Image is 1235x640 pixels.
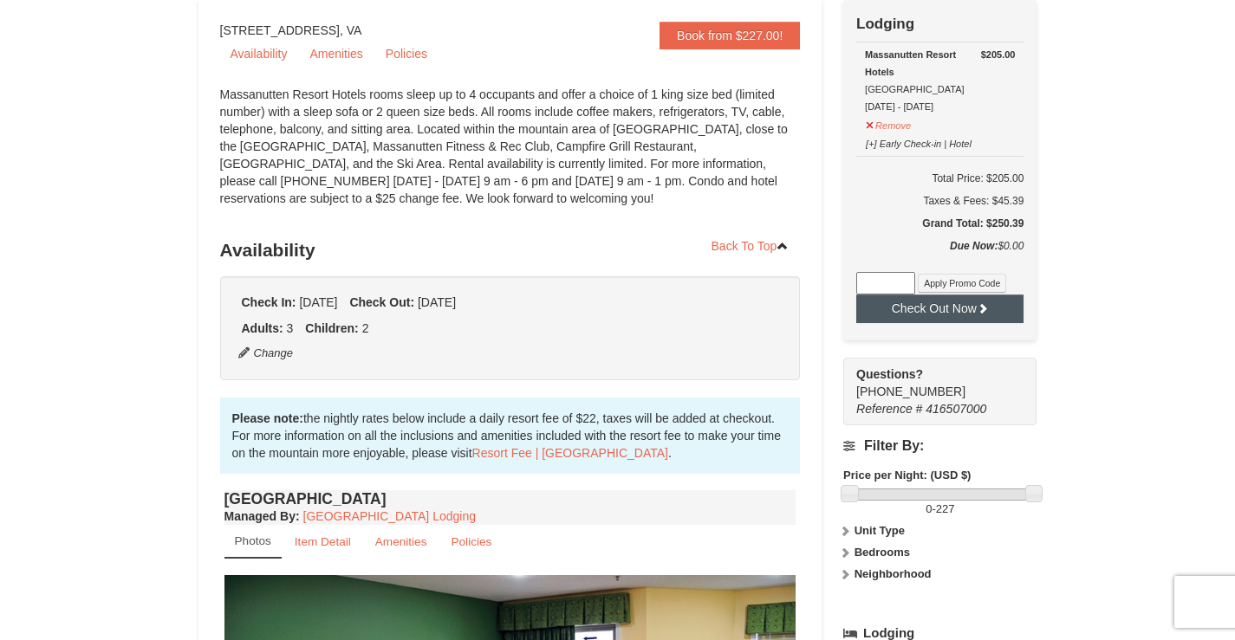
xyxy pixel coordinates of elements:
[220,41,298,67] a: Availability
[224,509,300,523] strong: :
[418,295,456,309] span: [DATE]
[700,233,801,259] a: Back To Top
[856,402,922,416] span: Reference #
[232,411,303,425] strong: Please note:
[242,295,296,309] strong: Check In:
[375,535,427,548] small: Amenities
[926,402,986,416] span: 416507000
[472,446,668,460] a: Resort Fee | [GEOGRAPHIC_DATA]
[349,295,414,309] strong: Check Out:
[303,509,476,523] a: [GEOGRAPHIC_DATA] Lodging
[224,525,282,559] a: Photos
[237,344,295,363] button: Change
[918,274,1006,293] button: Apply Promo Code
[295,535,351,548] small: Item Detail
[950,240,998,252] strong: Due Now:
[856,294,1024,322] button: Check Out Now
[220,233,801,268] h3: Availability
[856,367,923,381] strong: Questions?
[660,22,800,49] a: Book from $227.00!
[865,113,912,134] button: Remove
[287,321,294,335] span: 3
[242,321,283,335] strong: Adults:
[856,192,1024,210] div: Taxes & Fees: $45.39
[299,41,373,67] a: Amenities
[856,365,1005,398] span: [PHONE_NUMBER]
[439,525,503,559] a: Policies
[299,295,337,309] span: [DATE]
[375,41,438,67] a: Policies
[283,525,362,559] a: Item Detail
[865,131,972,152] button: [+] Early Check-in | Hotel
[936,502,955,515] span: 227
[981,46,1016,63] strong: $205.00
[865,46,1015,115] div: [GEOGRAPHIC_DATA] [DATE] - [DATE]
[224,490,796,507] h4: [GEOGRAPHIC_DATA]
[855,524,905,537] strong: Unit Type
[843,469,971,482] strong: Price per Night: (USD $)
[856,215,1024,232] h5: Grand Total: $250.39
[224,509,296,523] span: Managed By
[364,525,439,559] a: Amenities
[843,501,1037,518] label: -
[865,49,956,77] strong: Massanutten Resort Hotels
[843,438,1037,454] h4: Filter By:
[856,16,914,32] strong: Lodging
[235,534,271,547] small: Photos
[220,398,801,474] div: the nightly rates below include a daily resort fee of $22, taxes will be added at checkout. For m...
[926,502,932,515] span: 0
[856,237,1024,272] div: $0.00
[855,567,932,580] strong: Neighborhood
[362,321,369,335] span: 2
[855,546,910,559] strong: Bedrooms
[305,321,358,335] strong: Children:
[856,170,1024,187] h6: Total Price: $205.00
[220,86,801,224] div: Massanutten Resort Hotels rooms sleep up to 4 occupants and offer a choice of 1 king size bed (li...
[451,535,491,548] small: Policies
